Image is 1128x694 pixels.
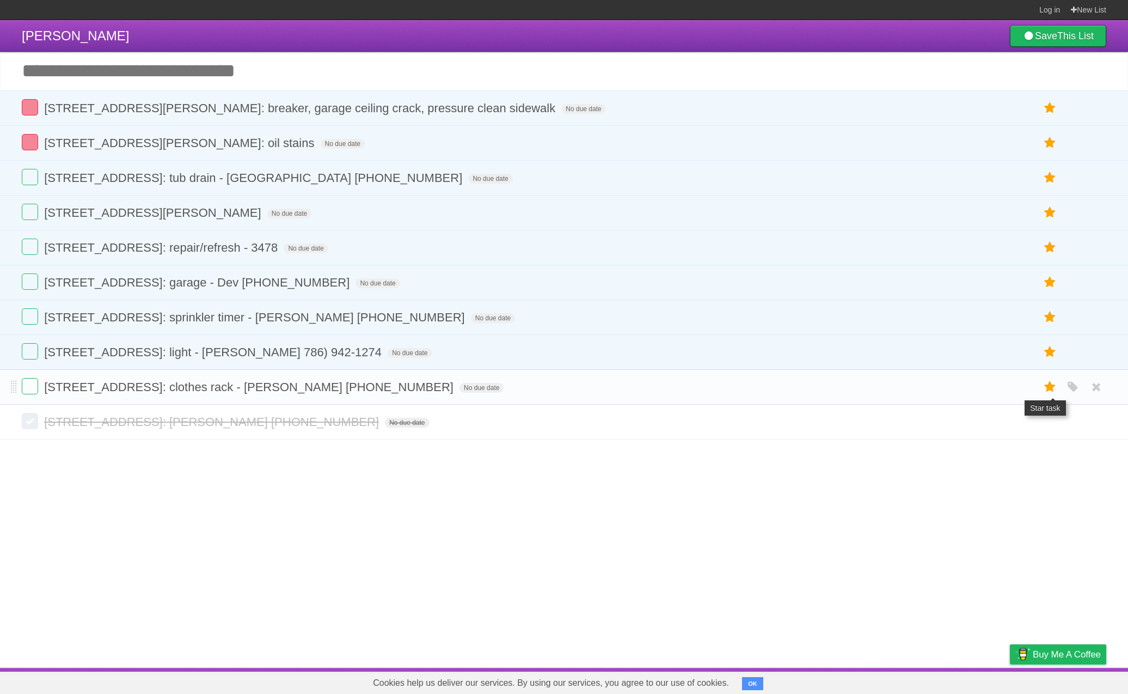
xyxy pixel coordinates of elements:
label: Star task [1040,273,1060,291]
span: No due date [355,278,400,288]
span: [STREET_ADDRESS]: garage - Dev [PHONE_NUMBER] [44,276,352,289]
label: Star task [1040,239,1060,257]
label: Done [22,378,38,394]
span: No due date [471,313,515,323]
span: Cookies help us deliver our services. By using our services, you agree to our use of cookies. [362,672,740,694]
label: Star task [1040,343,1060,361]
a: Terms [959,671,983,691]
label: Done [22,169,38,185]
span: No due date [459,383,504,393]
span: [STREET_ADDRESS][PERSON_NAME]: breaker, garage ceiling crack, pressure clean sidewalk [44,101,558,115]
label: Done [22,204,38,220]
a: About [865,671,888,691]
a: Privacy [996,671,1024,691]
img: Buy me a coffee [1015,645,1030,663]
label: Done [22,343,38,360]
label: Star task [1040,204,1060,222]
span: No due date [267,209,311,218]
label: Done [22,99,38,115]
label: Star task [1040,308,1060,326]
span: [STREET_ADDRESS]: light - [PERSON_NAME] 786) 942-1274 [44,345,384,359]
span: [PERSON_NAME] [22,28,129,43]
a: Suggest a feature [1038,671,1106,691]
span: No due date [284,243,328,253]
span: No due date [561,104,605,114]
span: No due date [321,139,365,149]
span: No due date [388,348,432,358]
span: [STREET_ADDRESS]: clothes rack - [PERSON_NAME] [PHONE_NUMBER] [44,380,456,394]
span: No due date [468,174,512,184]
span: [STREET_ADDRESS]: [PERSON_NAME] [PHONE_NUMBER] [44,415,382,429]
label: Star task [1040,378,1060,396]
span: Buy me a coffee [1033,645,1101,664]
a: Developers [901,671,945,691]
button: OK [742,677,763,690]
span: [STREET_ADDRESS][PERSON_NAME]: oil stains [44,136,317,150]
span: [STREET_ADDRESS]: sprinkler timer - [PERSON_NAME] [PHONE_NUMBER] [44,311,468,324]
label: Done [22,308,38,325]
a: SaveThis List [1010,25,1106,47]
label: Done [22,134,38,150]
label: Star task [1040,134,1060,152]
label: Star task [1040,169,1060,187]
a: Buy me a coffee [1010,644,1106,665]
span: No due date [385,418,429,428]
label: Star task [1040,99,1060,117]
span: [STREET_ADDRESS]: repair/refresh - 3478 [44,241,280,254]
b: This List [1057,31,1094,41]
label: Done [22,239,38,255]
label: Done [22,413,38,429]
span: [STREET_ADDRESS][PERSON_NAME] [44,206,264,220]
label: Done [22,273,38,290]
span: [STREET_ADDRESS]: tub drain - [GEOGRAPHIC_DATA] [PHONE_NUMBER] [44,171,465,185]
